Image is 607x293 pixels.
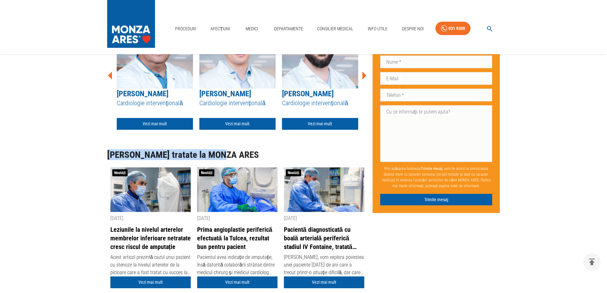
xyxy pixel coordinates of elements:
a: Consilier Medical [315,22,356,35]
a: Pacientă diagnosticată cu boală arterială periferică stadiul IV Fontaine, tratată fără tăieturi [284,225,364,251]
a: Vezi mai mult [282,118,358,130]
div: Acest articol prezintă cazul unui pacient cu stenoze la nivelul arterelor de la picioare care a f... [110,253,191,276]
h5: Cardiologie intervențională [199,99,276,107]
a: Prima angioplastie periferică efectuată la Tulcea, rezultat bun pentru pacient [197,225,278,251]
a: [PERSON_NAME] [199,89,251,98]
a: Leziunile la nivelul arterelor membrelor inferioare netratate cresc riscul de amputație [110,225,191,251]
p: Prin apăsarea butonului , sunt de acord cu prelucrarea datelor mele cu caracter personal (ce pot ... [380,163,492,191]
a: Proceduri [173,22,199,35]
div: Pacientul avea indicație de amputație, însă datorită colaborării strânse dintre medicul chirurg ș... [197,253,278,276]
a: Departamente [271,22,306,35]
span: Noutăți [199,169,215,176]
span: Noutăți [112,169,128,176]
a: Vezi mai mult [197,276,278,288]
a: Vezi mai mult [117,118,193,130]
h5: Cardiologie intervențională [117,99,193,107]
a: Despre Noi [399,22,426,35]
a: Afecțiuni [208,22,233,35]
button: delete [583,253,601,271]
div: 031 9300 [448,25,465,33]
span: Noutăți [286,169,301,176]
b: Trimite mesaj [421,166,442,171]
a: Info Utile [365,22,390,35]
a: [PERSON_NAME] [282,89,334,98]
a: Medici [242,22,262,35]
div: [DATE] [110,215,191,222]
a: Vezi mai mult [284,276,364,288]
a: Vezi mai mult [110,276,191,288]
h2: [PERSON_NAME] tratate la MONZA ARES [107,150,367,160]
a: Vezi mai mult [199,118,276,130]
h5: Cardiologie intervențională [282,99,358,107]
div: [PERSON_NAME], vom explora povestea unei paciente [DATE] de ani care a trecut printr-o situație d... [284,253,364,276]
div: [DATE] [197,215,278,222]
a: 031 9300 [435,22,470,35]
button: Trimite mesaj [380,194,492,206]
a: [PERSON_NAME] [117,89,168,98]
div: [DATE] [284,215,364,222]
